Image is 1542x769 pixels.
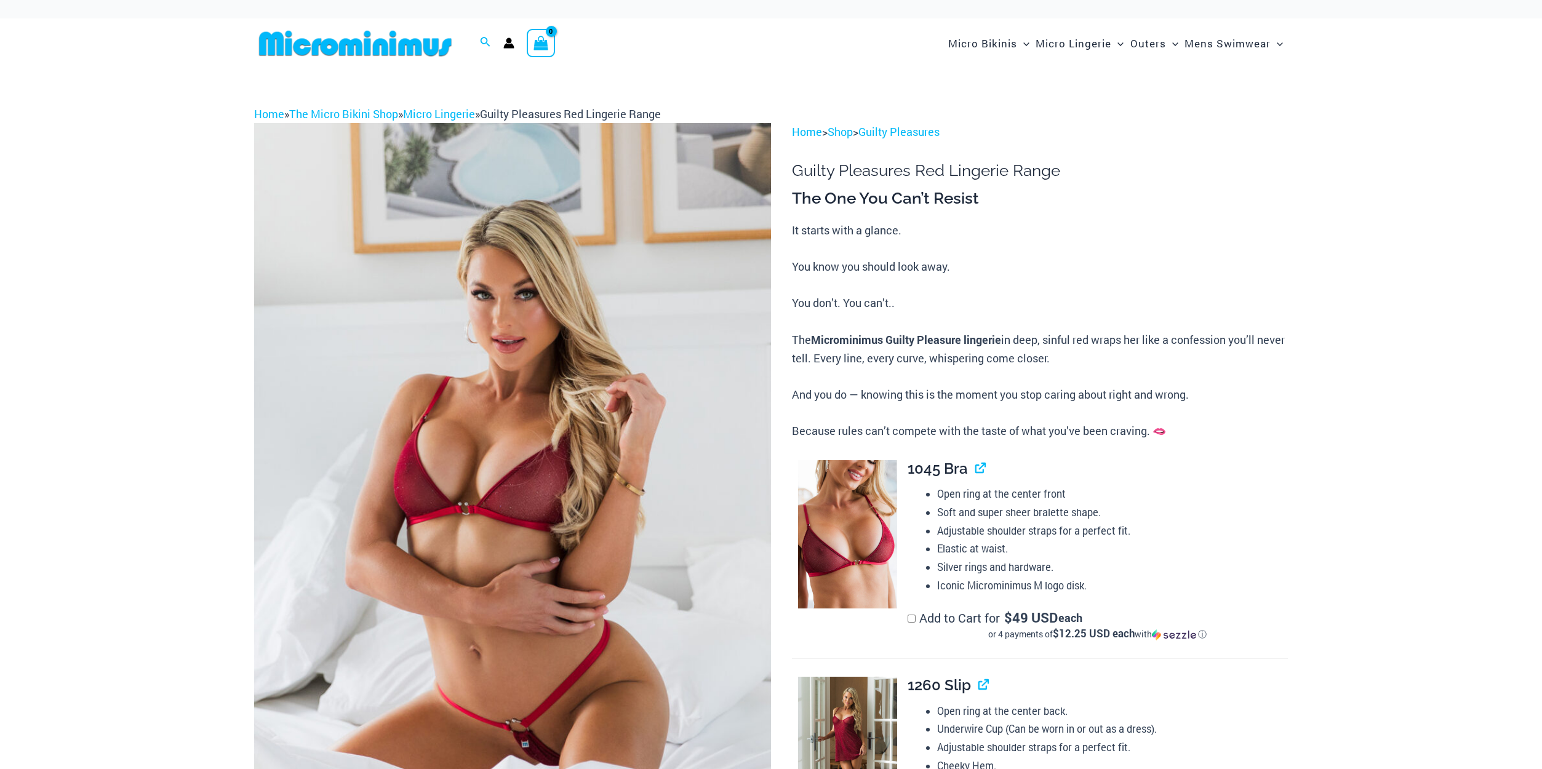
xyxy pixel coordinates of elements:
span: Guilty Pleasures Red Lingerie Range [480,106,661,121]
a: Account icon link [503,38,514,49]
a: OutersMenu ToggleMenu Toggle [1127,25,1181,62]
li: Open ring at the center front [937,485,1288,503]
a: Micro Lingerie [403,106,475,121]
img: Sezzle [1152,629,1196,640]
li: Adjustable shoulder straps for a perfect fit. [937,738,1288,757]
span: each [1058,612,1082,624]
span: 1260 Slip [908,676,971,694]
div: or 4 payments of with [908,628,1288,640]
span: Menu Toggle [1111,28,1124,59]
span: Menu Toggle [1017,28,1029,59]
b: Microminimus Guilty Pleasure lingerie [811,332,1001,347]
span: $12.25 USD each [1053,626,1135,640]
a: The Micro Bikini Shop [289,106,398,121]
a: Home [792,124,822,139]
a: Mens SwimwearMenu ToggleMenu Toggle [1181,25,1286,62]
a: Micro BikinisMenu ToggleMenu Toggle [945,25,1033,62]
img: MM SHOP LOGO FLAT [254,30,457,57]
img: Guilty Pleasures Red 1045 Bra [798,460,897,609]
a: Guilty Pleasures [858,124,940,139]
span: $ [1004,608,1012,626]
h1: Guilty Pleasures Red Lingerie Range [792,161,1288,180]
span: Menu Toggle [1271,28,1283,59]
span: 49 USD [1004,612,1058,624]
input: Add to Cart for$49 USD eachor 4 payments of$12.25 USD eachwithSezzle Click to learn more about Se... [908,615,916,623]
label: Add to Cart for [908,610,1288,640]
nav: Site Navigation [943,23,1288,64]
li: Underwire Cup (Can be worn in or out as a dress). [937,720,1288,738]
span: » » » [254,106,661,121]
p: It starts with a glance. You know you should look away. You don’t. You can’t.. The in deep, sinfu... [792,221,1288,440]
span: Micro Bikinis [948,28,1017,59]
span: 1045 Bra [908,460,968,477]
li: Soft and super sheer bralette shape. [937,503,1288,522]
a: Search icon link [480,35,491,51]
span: Micro Lingerie [1036,28,1111,59]
h3: The One You Can’t Resist [792,188,1288,209]
a: Shop [828,124,853,139]
li: Iconic Microminimus M logo disk. [937,576,1288,595]
p: > > [792,123,1288,141]
span: Menu Toggle [1166,28,1178,59]
li: Silver rings and hardware. [937,558,1288,576]
li: Open ring at the center back. [937,702,1288,720]
li: Elastic at waist. [937,540,1288,558]
span: Outers [1130,28,1166,59]
a: View Shopping Cart, empty [527,29,555,57]
li: Adjustable shoulder straps for a perfect fit. [937,522,1288,540]
a: Home [254,106,284,121]
div: or 4 payments of$12.25 USD eachwithSezzle Click to learn more about Sezzle [908,628,1288,640]
a: Micro LingerieMenu ToggleMenu Toggle [1033,25,1127,62]
span: Mens Swimwear [1184,28,1271,59]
